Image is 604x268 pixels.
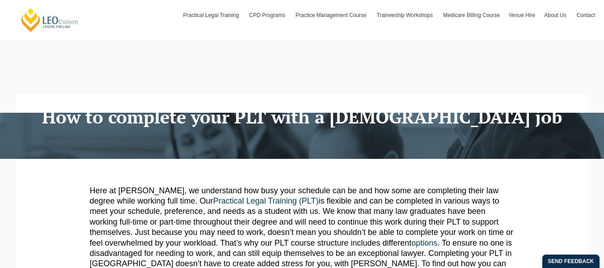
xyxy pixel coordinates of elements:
a: Venue Hire [504,2,540,28]
a: Traineeship Workshops [372,2,439,28]
a: Practice Management Course [291,2,372,28]
a: Practical Legal Training (PLT) [213,196,319,205]
a: Contact [572,2,600,28]
a: [PERSON_NAME] Centre for Law [20,7,80,33]
a: Medicare Billing Course [439,2,504,28]
a: About Us [540,2,572,28]
iframe: LiveChat chat widget [544,208,582,246]
a: CPD Programs [245,2,291,28]
h1: How to complete your PLT with a [DEMOGRAPHIC_DATA] job [23,107,582,127]
a: options [411,238,437,247]
a: Practical Legal Training [179,2,245,28]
